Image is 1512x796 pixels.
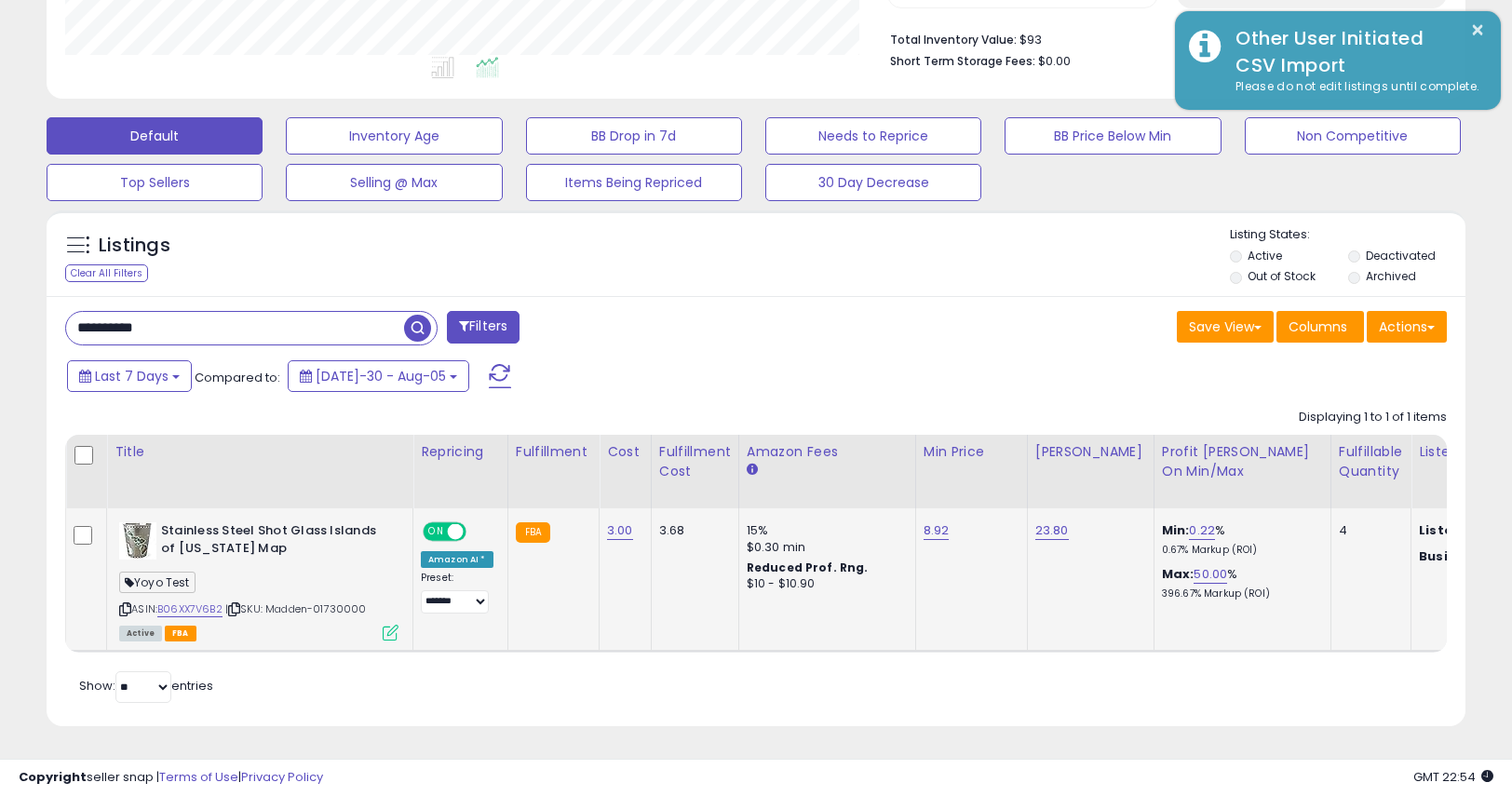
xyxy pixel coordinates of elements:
b: Short Term Storage Fees: [890,53,1035,69]
span: All listings currently available for purchase on Amazon [119,626,162,641]
div: Fulfillment [516,442,591,462]
button: 30 Day Decrease [765,164,981,201]
small: FBA [516,522,550,543]
span: $0.00 [1038,52,1071,70]
a: 50.00 [1194,565,1227,584]
button: Default [47,117,263,155]
button: Columns [1276,311,1364,343]
div: Fulfillable Quantity [1339,442,1403,481]
div: Clear All Filters [65,264,148,282]
div: Profit [PERSON_NAME] on Min/Max [1162,442,1323,481]
a: 23.80 [1035,521,1069,540]
button: Non Competitive [1245,117,1461,155]
button: Needs to Reprice [765,117,981,155]
b: Reduced Prof. Rng. [747,560,869,575]
button: Selling @ Max [286,164,502,201]
a: 8.92 [924,521,950,540]
button: Inventory Age [286,117,502,155]
div: 3.68 [659,522,724,539]
span: Last 7 Days [95,367,169,385]
button: Top Sellers [47,164,263,201]
b: Listed Price: [1419,521,1504,539]
button: Items Being Repriced [526,164,742,201]
div: Cost [607,442,643,462]
label: Out of Stock [1248,268,1316,284]
button: Last 7 Days [67,360,192,392]
span: OFF [464,524,493,540]
div: Title [115,442,405,462]
img: 51KsnIDfBtL._SL40_.jpg [119,522,156,560]
strong: Copyright [19,768,87,786]
div: Repricing [421,442,500,462]
b: Stainless Steel Shot Glass Islands of [US_STATE] Map [161,522,387,561]
a: B06XX7V6B2 [157,601,223,617]
b: Total Inventory Value: [890,32,1017,47]
div: 15% [747,522,901,539]
button: [DATE]-30 - Aug-05 [288,360,469,392]
p: 396.67% Markup (ROI) [1162,587,1316,600]
div: % [1162,522,1316,557]
span: FBA [165,626,196,641]
a: 0.22 [1189,521,1215,540]
b: Min: [1162,521,1190,539]
label: Active [1248,248,1282,263]
div: Please do not edit listings until complete. [1222,78,1487,96]
button: Filters [447,311,520,344]
span: | SKU: Madden-01730000 [225,601,367,616]
div: $0.30 min [747,539,901,556]
div: seller snap | | [19,769,323,787]
p: Listing States: [1230,226,1465,244]
span: ON [425,524,448,540]
div: % [1162,566,1316,600]
button: Save View [1177,311,1274,343]
div: Preset: [421,572,493,614]
span: 2025-08-13 22:54 GMT [1413,768,1493,786]
span: Yoyo Test [119,572,196,593]
div: [PERSON_NAME] [1035,442,1146,462]
a: Terms of Use [159,768,238,786]
button: BB Price Below Min [1005,117,1221,155]
div: Min Price [924,442,1019,462]
b: Max: [1162,565,1195,583]
label: Archived [1366,268,1416,284]
span: [DATE]-30 - Aug-05 [316,367,446,385]
div: Displaying 1 to 1 of 1 items [1299,409,1447,426]
button: Actions [1367,311,1447,343]
span: Columns [1289,317,1347,336]
li: $93 [890,27,1433,49]
div: 4 [1339,522,1397,539]
div: Amazon AI * [421,551,493,568]
a: 3.00 [607,521,633,540]
div: Amazon Fees [747,442,908,462]
label: Deactivated [1366,248,1436,263]
div: ASIN: [119,522,398,639]
h5: Listings [99,233,170,259]
button: BB Drop in 7d [526,117,742,155]
small: Amazon Fees. [747,462,758,479]
th: The percentage added to the cost of goods (COGS) that forms the calculator for Min & Max prices. [1154,435,1330,508]
div: $10 - $10.90 [747,576,901,592]
button: × [1470,19,1485,42]
p: 0.67% Markup (ROI) [1162,544,1316,557]
div: Fulfillment Cost [659,442,731,481]
a: Privacy Policy [241,768,323,786]
span: Compared to: [195,369,280,386]
div: Other User Initiated CSV Import [1222,25,1487,78]
span: Show: entries [79,677,213,695]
